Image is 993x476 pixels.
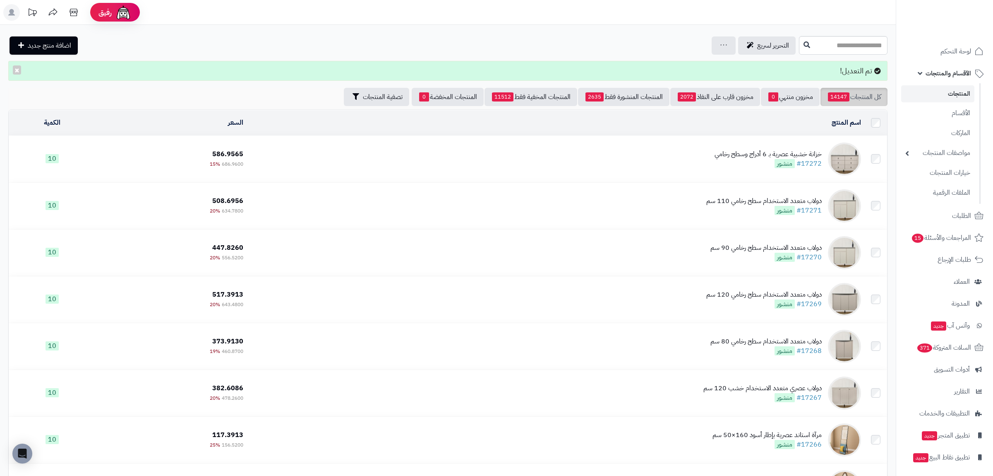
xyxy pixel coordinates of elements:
[212,243,243,253] span: 447.8260
[901,447,988,467] a: تطبيق نقاط البيعجديد
[10,36,78,55] a: اضافة منتج جديد
[901,338,988,358] a: السلات المتروكة371
[796,440,822,449] a: #17266
[901,144,974,162] a: مواصفات المنتجات
[796,346,822,356] a: #17268
[212,336,243,346] span: 373.9130
[901,404,988,423] a: التطبيقات والخدمات
[344,88,409,106] button: تصفية المنتجات
[930,320,970,331] span: وآتس آب
[796,252,822,262] a: #17270
[796,205,822,215] a: #17271
[775,159,795,168] span: منشور
[12,444,32,464] div: Open Intercom Messenger
[670,88,760,106] a: مخزون قارب على النفاذ2072
[901,382,988,401] a: التقارير
[46,435,59,444] span: 10
[934,364,970,375] span: أدوات التسويق
[911,232,971,244] span: المراجعات والأسئلة
[931,321,946,331] span: جديد
[901,85,974,102] a: المنتجات
[46,388,59,397] span: 10
[901,184,974,202] a: الملفات الرقمية
[828,330,861,363] img: دولاب متعدد الاستخدام سطح رخامي 80 سم
[938,254,971,266] span: طلبات الإرجاع
[222,348,243,355] span: 460.8700
[919,408,970,419] span: التطبيقات والخدمات
[926,68,971,79] span: الأقسام والمنتجات
[210,160,220,168] span: 15%
[768,92,778,101] span: 0
[710,337,822,346] div: دولاب متعدد الاستخدام سطح رخامي 80 سم
[578,88,669,106] a: المنتجات المنشورة فقط2635
[419,92,429,101] span: 0
[901,316,988,336] a: وآتس آبجديد
[706,290,822,300] div: دولاب متعدد الاستخدام سطح رخامي 120 سم
[46,341,59,350] span: 10
[703,384,822,393] div: دولاب عصري متعدد الاستخدام خشب 120 سم
[828,377,861,410] img: دولاب عصري متعدد الاستخدام خشب 120 سم
[940,46,971,57] span: لوحة التحكم
[901,228,988,248] a: المراجعات والأسئلة15
[212,383,243,393] span: 382.6086
[954,386,970,397] span: التقارير
[917,343,933,353] span: 371
[222,394,243,402] span: 478.2600
[828,143,861,176] img: خزانة خشبية عصرية بـ 6 أدراج وسطح رخامي
[46,201,59,210] span: 10
[901,104,974,122] a: الأقسام
[212,290,243,300] span: 517.3913
[828,423,861,457] img: مرآة استاند عصرية بإطار أسود 160×50 سم
[775,300,795,309] span: منشور
[210,394,220,402] span: 20%
[222,441,243,449] span: 156.5200
[937,14,985,31] img: logo-2.png
[210,207,220,215] span: 20%
[922,431,937,440] span: جديد
[46,248,59,257] span: 10
[212,149,243,159] span: 586.9565
[911,233,924,243] span: 15
[228,118,243,128] a: السعر
[212,430,243,440] span: 117.3913
[757,41,789,51] span: التحرير لسريع
[901,250,988,270] a: طلبات الإرجاع
[210,301,220,308] span: 20%
[901,41,988,61] a: لوحة التحكم
[901,206,988,226] a: الطلبات
[952,298,970,309] span: المدونة
[775,393,795,402] span: منشور
[222,254,243,261] span: 556.5200
[212,196,243,206] span: 508.6956
[222,301,243,308] span: 643.4800
[901,164,974,182] a: خيارات المنتجات
[222,160,243,168] span: 686.9600
[715,150,822,159] div: خزانة خشبية عصرية بـ 6 أدراج وسطح رخامي
[363,92,403,102] span: تصفية المنتجات
[828,236,861,269] img: دولاب متعدد الاستخدام سطح رخامي 90 سم
[912,452,970,463] span: تطبيق نقاط البيع
[492,92,513,101] span: 11512
[832,118,861,128] a: اسم المنتج
[710,243,822,253] div: دولاب متعدد الاستخدام سطح رخامي 90 سم
[738,36,796,55] a: التحرير لسريع
[28,41,71,51] span: اضافة منتج جديد
[22,4,43,23] a: تحديثات المنصة
[901,272,988,292] a: العملاء
[222,207,243,215] span: 634.7800
[901,124,974,142] a: الماركات
[796,393,822,403] a: #17267
[954,276,970,288] span: العملاء
[828,92,849,101] span: 14147
[775,440,795,449] span: منشور
[210,441,220,449] span: 25%
[828,189,861,222] img: دولاب متعدد الاستخدام سطح رخامي 110 سم
[13,65,21,75] button: ×
[46,154,59,163] span: 10
[796,159,822,169] a: #17272
[820,88,887,106] a: كل المنتجات14147
[8,61,887,81] div: تم التعديل!
[210,348,220,355] span: 19%
[775,206,795,215] span: منشور
[761,88,820,106] a: مخزون منتهي0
